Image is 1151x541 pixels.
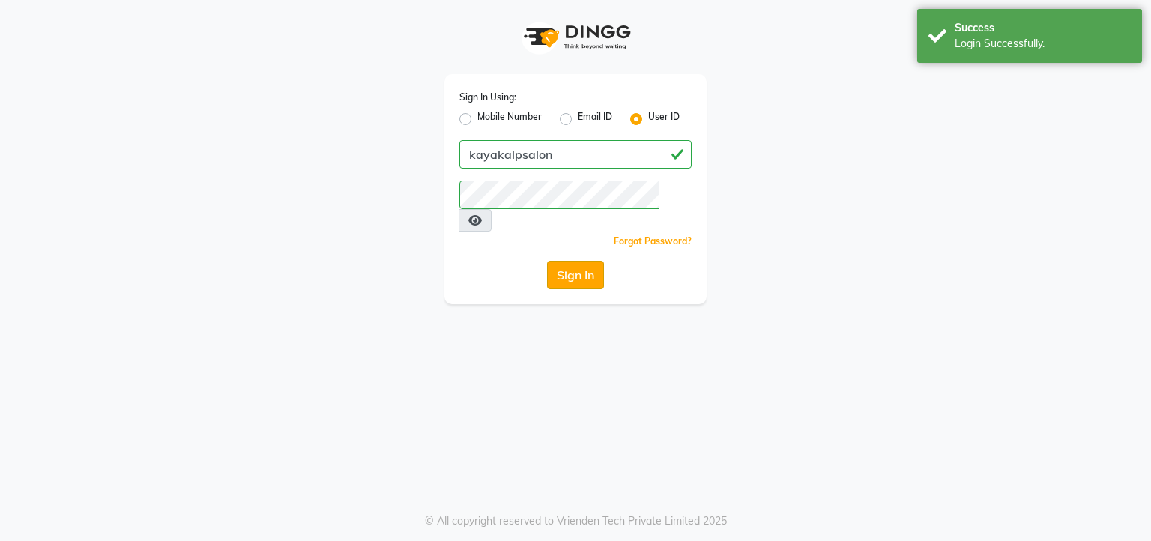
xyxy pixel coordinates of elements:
[955,36,1131,52] div: Login Successfully.
[614,235,692,247] a: Forgot Password?
[578,110,612,128] label: Email ID
[459,140,692,169] input: Username
[477,110,542,128] label: Mobile Number
[648,110,680,128] label: User ID
[547,261,604,289] button: Sign In
[459,181,659,209] input: Username
[955,20,1131,36] div: Success
[459,91,516,104] label: Sign In Using:
[516,15,635,59] img: logo1.svg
